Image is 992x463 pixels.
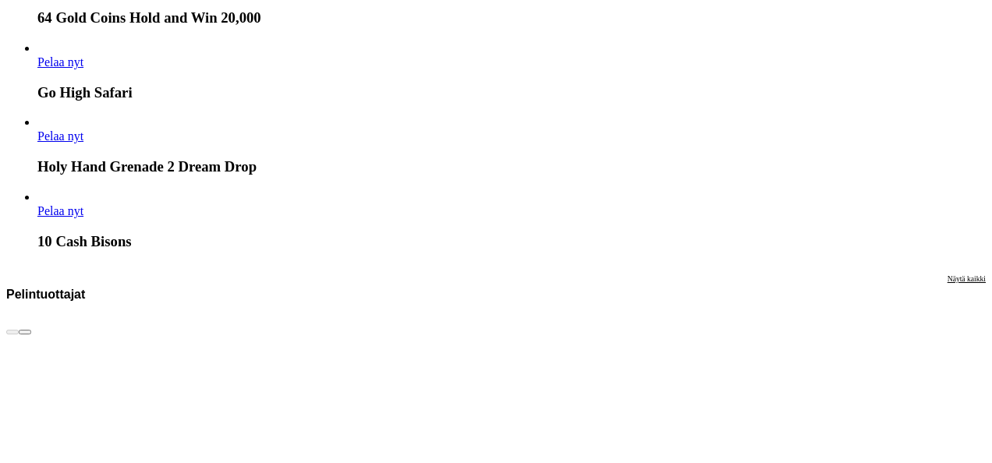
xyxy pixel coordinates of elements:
[37,41,986,101] article: Go High Safari
[37,129,83,143] span: Pelaa nyt
[37,9,986,27] h3: 64 Gold Coins Hold and Win 20,000
[37,204,83,217] span: Pelaa nyt
[37,158,986,175] h3: Holy Hand Grenade 2 Dream Drop
[37,84,986,101] h3: Go High Safari
[6,330,19,334] button: prev slide
[37,115,986,175] article: Holy Hand Grenade 2 Dream Drop
[6,287,85,302] h3: Pelintuottajat
[19,330,31,334] button: next slide
[948,274,986,283] span: Näytä kaikki
[37,204,83,217] a: 10 Cash Bisons
[37,129,83,143] a: Holy Hand Grenade 2 Dream Drop
[37,55,83,69] a: Go High Safari
[37,55,83,69] span: Pelaa nyt
[37,190,986,250] article: 10 Cash Bisons
[37,233,986,250] h3: 10 Cash Bisons
[948,274,986,314] a: Näytä kaikki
